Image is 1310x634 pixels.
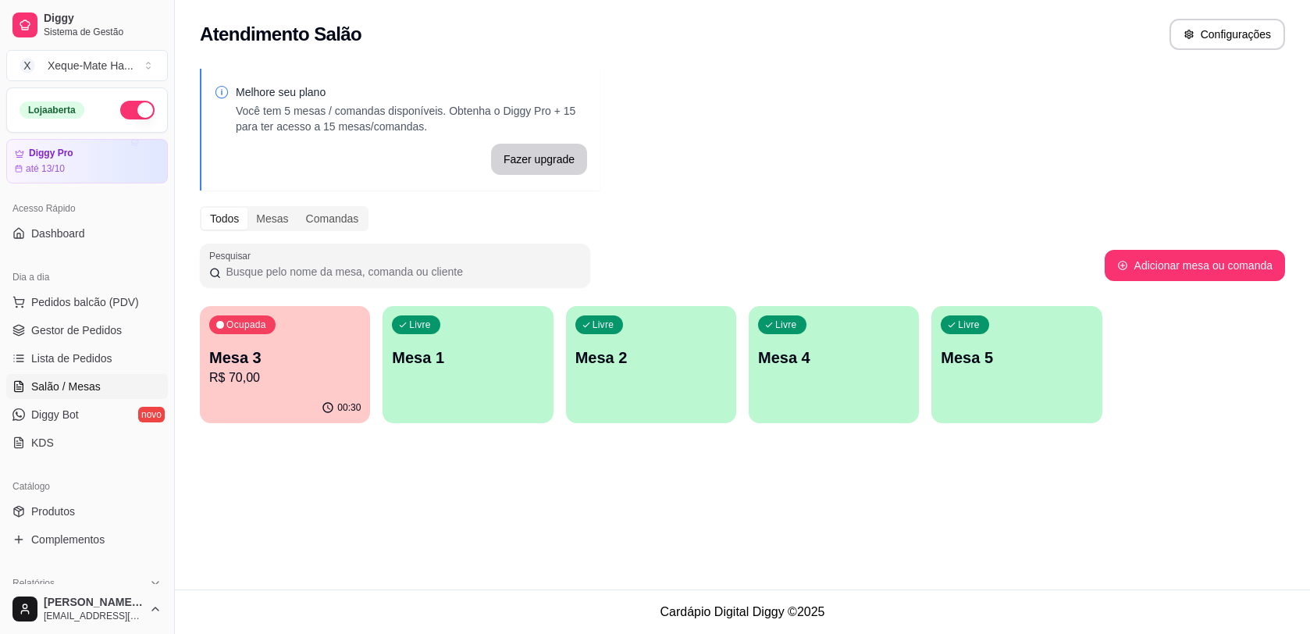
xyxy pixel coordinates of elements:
[409,319,431,331] p: Livre
[29,148,73,159] article: Diggy Pro
[6,430,168,455] a: KDS
[6,499,168,524] a: Produtos
[209,369,361,387] p: R$ 70,00
[26,162,65,175] article: até 13/10
[31,435,54,451] span: KDS
[236,103,587,134] p: Você tem 5 mesas / comandas disponíveis. Obtenha o Diggy Pro + 15 para ter acesso a 15 mesas/coma...
[6,50,168,81] button: Select a team
[575,347,727,369] p: Mesa 2
[6,590,168,628] button: [PERSON_NAME] e [PERSON_NAME][EMAIL_ADDRESS][DOMAIN_NAME]
[749,306,919,423] button: LivreMesa 4
[209,249,256,262] label: Pesquisar
[6,318,168,343] a: Gestor de Pedidos
[566,306,736,423] button: LivreMesa 2
[44,596,143,610] span: [PERSON_NAME] e [PERSON_NAME]
[31,407,79,422] span: Diggy Bot
[593,319,614,331] p: Livre
[236,84,587,100] p: Melhore seu plano
[941,347,1092,369] p: Mesa 5
[6,402,168,427] a: Diggy Botnovo
[1169,19,1285,50] button: Configurações
[958,319,980,331] p: Livre
[201,208,247,230] div: Todos
[44,610,143,622] span: [EMAIL_ADDRESS][DOMAIN_NAME]
[175,589,1310,634] footer: Cardápio Digital Diggy © 2025
[392,347,543,369] p: Mesa 1
[775,319,797,331] p: Livre
[44,12,162,26] span: Diggy
[12,577,55,589] span: Relatórios
[6,527,168,552] a: Complementos
[297,208,368,230] div: Comandas
[491,144,587,175] button: Fazer upgrade
[6,374,168,399] a: Salão / Mesas
[31,226,85,241] span: Dashboard
[31,294,139,310] span: Pedidos balcão (PDV)
[48,58,133,73] div: Xeque-Mate Ha ...
[6,290,168,315] button: Pedidos balcão (PDV)
[337,401,361,414] p: 00:30
[200,22,361,47] h2: Atendimento Salão
[6,346,168,371] a: Lista de Pedidos
[1105,250,1285,281] button: Adicionar mesa ou comanda
[247,208,297,230] div: Mesas
[31,322,122,338] span: Gestor de Pedidos
[120,101,155,119] button: Alterar Status
[44,26,162,38] span: Sistema de Gestão
[931,306,1102,423] button: LivreMesa 5
[31,504,75,519] span: Produtos
[200,306,370,423] button: OcupadaMesa 3R$ 70,0000:30
[6,6,168,44] a: DiggySistema de Gestão
[209,347,361,369] p: Mesa 3
[6,221,168,246] a: Dashboard
[383,306,553,423] button: LivreMesa 1
[758,347,910,369] p: Mesa 4
[20,58,35,73] span: X
[6,474,168,499] div: Catálogo
[31,379,101,394] span: Salão / Mesas
[6,196,168,221] div: Acesso Rápido
[31,532,105,547] span: Complementos
[221,264,581,280] input: Pesquisar
[226,319,266,331] p: Ocupada
[31,351,112,366] span: Lista de Pedidos
[6,265,168,290] div: Dia a dia
[6,139,168,183] a: Diggy Proaté 13/10
[20,102,84,119] div: Loja aberta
